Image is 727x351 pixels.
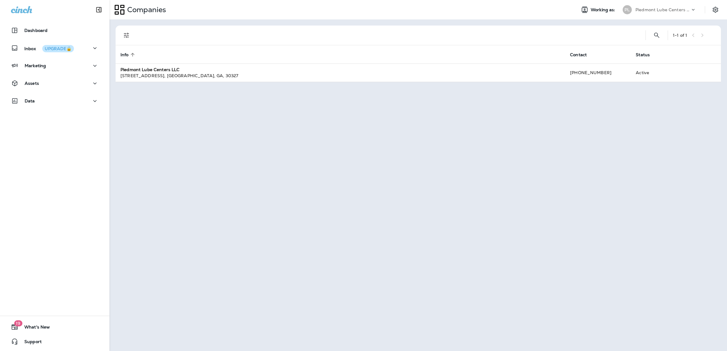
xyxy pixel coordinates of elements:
div: UPGRADE🔒 [45,46,71,51]
p: Dashboard [24,28,47,33]
span: Contact [570,52,595,57]
span: Contact [570,52,587,57]
span: What's New [18,325,50,332]
span: Status [636,52,658,57]
button: InboxUPGRADE🔒 [6,42,103,54]
button: UPGRADE🔒 [42,45,74,52]
div: [STREET_ADDRESS] , [GEOGRAPHIC_DATA] , GA , 30327 [120,73,560,79]
strong: Piedmont Lube Centers LLC [120,67,180,72]
button: Filters [120,29,133,41]
p: Marketing [25,63,46,68]
p: Inbox [24,45,74,51]
span: Info [120,52,129,57]
span: Status [636,52,650,57]
button: Assets [6,77,103,89]
td: Active [631,64,676,82]
button: Data [6,95,103,107]
p: Companies [125,5,166,14]
button: Support [6,336,103,348]
p: Data [25,98,35,103]
button: Dashboard [6,24,103,36]
td: [PHONE_NUMBER] [565,64,631,82]
p: Assets [25,81,39,86]
span: Working as: [591,7,617,12]
div: 1 - 1 of 1 [673,33,687,38]
button: Marketing [6,60,103,72]
button: Settings [710,4,721,15]
span: Info [120,52,137,57]
div: PL [623,5,632,14]
button: 19What's New [6,321,103,333]
span: 19 [14,320,22,326]
button: Collapse Sidebar [90,4,107,16]
span: Support [18,339,42,346]
p: Piedmont Lube Centers LLC [635,7,690,12]
button: Search Companies [651,29,663,41]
